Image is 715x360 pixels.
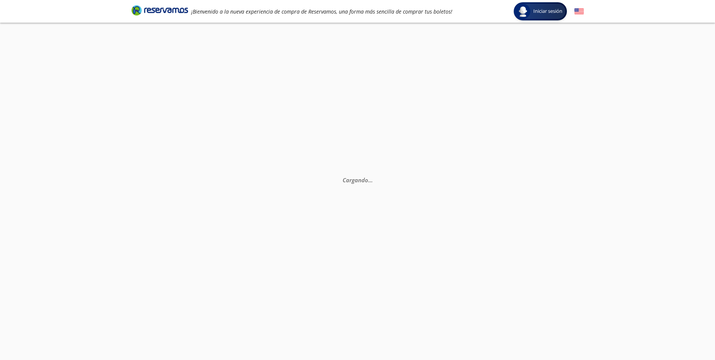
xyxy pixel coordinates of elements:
[371,176,373,184] span: .
[530,8,565,15] span: Iniciar sesión
[370,176,371,184] span: .
[132,5,188,18] a: Brand Logo
[343,176,373,184] em: Cargando
[191,8,452,15] em: ¡Bienvenido a la nueva experiencia de compra de Reservamos, una forma más sencilla de comprar tus...
[132,5,188,16] i: Brand Logo
[368,176,370,184] span: .
[574,7,584,16] button: English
